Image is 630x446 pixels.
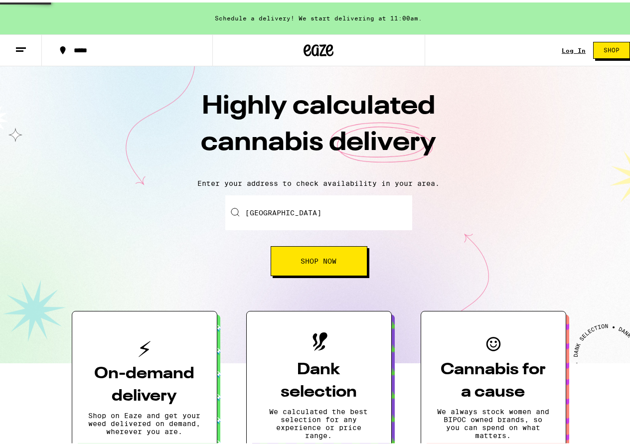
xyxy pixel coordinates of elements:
[301,255,337,262] span: Shop Now
[263,405,375,437] p: We calculated the best selection for any experience or price range.
[10,177,628,185] p: Enter your address to check availability in your area.
[437,356,550,401] h3: Cannabis for a cause
[88,360,201,405] h3: On-demand delivery
[593,39,630,56] button: Shop
[263,356,375,401] h3: Dank selection
[6,7,72,15] span: Hi. Need any help?
[225,193,412,228] input: Enter your delivery address
[437,405,550,437] p: We always stock women and BIPOC owned brands, so you can spend on what matters.
[145,86,493,169] h1: Highly calculated cannabis delivery
[604,45,620,51] span: Shop
[562,45,586,51] a: Log In
[88,409,201,433] p: Shop on Eaze and get your weed delivered on demand, wherever you are.
[271,244,367,274] button: Shop Now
